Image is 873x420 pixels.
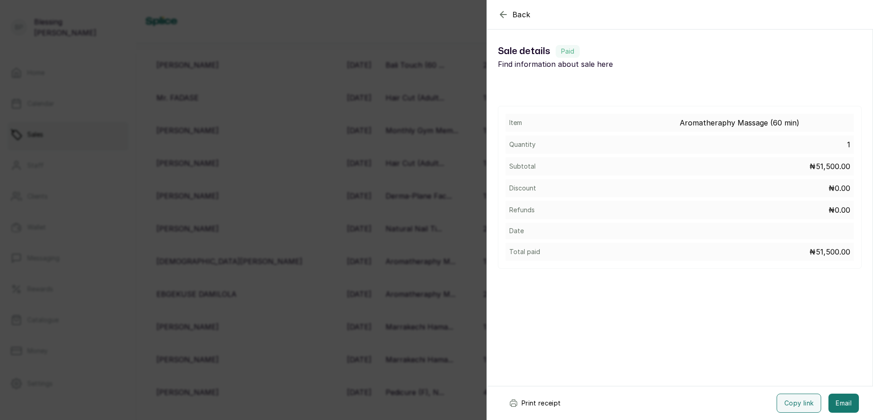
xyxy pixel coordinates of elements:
p: ₦0.00 [828,205,850,215]
p: ₦51,500.00 [809,246,850,257]
p: Item [509,118,522,127]
h1: Sale details [498,44,680,59]
p: Subtotal [509,162,536,171]
p: Total paid [509,247,540,256]
button: Back [498,9,531,20]
label: Paid [556,45,580,58]
button: Copy link [777,394,821,413]
p: ₦51,500.00 [809,161,850,172]
span: Back [512,9,531,20]
button: Print receipt [502,394,568,413]
p: Refunds [509,205,535,215]
p: Date [509,226,524,235]
button: Email [828,394,859,413]
p: Discount [509,184,536,193]
p: Quantity [509,140,536,149]
p: ₦0.00 [828,183,850,194]
p: Aromatheraphy Massage (60 min) [680,117,850,128]
p: 1 [847,139,850,150]
p: Find information about sale here [498,59,680,70]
